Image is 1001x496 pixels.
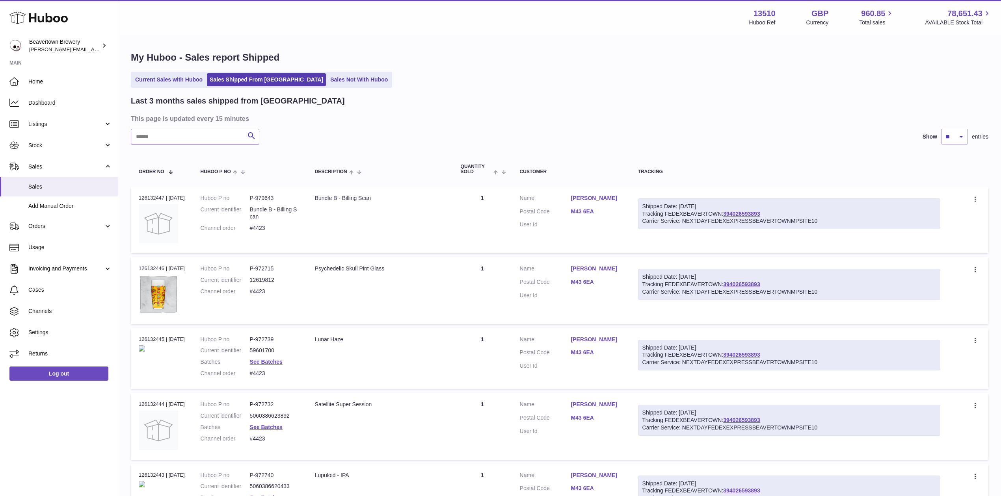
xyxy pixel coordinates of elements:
a: 394026593893 [723,417,760,423]
div: Shipped Date: [DATE] [642,409,936,416]
a: Log out [9,366,108,381]
a: M43 6EA [571,485,622,492]
dd: #4423 [250,224,299,232]
h3: This page is updated every 15 minutes [131,114,986,123]
span: Settings [28,329,112,336]
dt: Channel order [201,288,250,295]
div: 126132447 | [DATE] [139,194,185,202]
a: M43 6EA [571,349,622,356]
div: Bundle B - Billing Scan [315,194,445,202]
span: Returns [28,350,112,357]
div: Carrier Service: NEXTDAYFEDEXEXPRESSBEAVERTOWNMPSITE10 [642,424,936,431]
span: 78,651.43 [947,8,982,19]
div: Psychedelic Skull Pint Glass [315,265,445,272]
dt: Postal Code [520,485,571,494]
dt: Channel order [201,435,250,442]
dd: P-972740 [250,472,299,479]
dd: P-972732 [250,401,299,408]
a: M43 6EA [571,278,622,286]
dd: 12619812 [250,276,299,284]
dt: User Id [520,292,571,299]
span: Cases [28,286,112,294]
dd: 5060386620433 [250,483,299,490]
dd: P-979643 [250,194,299,202]
dt: User Id [520,362,571,370]
dt: Huboo P no [201,194,250,202]
a: Current Sales with Huboo [132,73,205,86]
img: no-photo.jpg [139,204,178,243]
div: Shipped Date: [DATE] [642,273,936,281]
dd: #4423 [250,288,299,295]
dd: P-972715 [250,265,299,272]
a: 78,651.43 AVAILABLE Stock Total [925,8,992,26]
dt: Name [520,265,571,274]
dt: Current identifier [201,412,250,420]
a: 394026593893 [723,281,760,287]
dt: Postal Code [520,414,571,424]
span: Sales [28,183,112,191]
dt: Batches [201,424,250,431]
span: Total sales [859,19,894,26]
div: Shipped Date: [DATE] [642,480,936,487]
a: See Batches [250,359,283,365]
div: Tracking [638,169,940,174]
a: Sales Not With Huboo [327,73,391,86]
div: Lupuloid - IPA [315,472,445,479]
a: M43 6EA [571,414,622,422]
a: [PERSON_NAME] [571,336,622,343]
a: M43 6EA [571,208,622,215]
dd: #4423 [250,435,299,442]
dt: Huboo P no [201,336,250,343]
dt: Huboo P no [201,265,250,272]
a: See Batches [250,424,283,430]
dt: Postal Code [520,208,571,217]
dt: Huboo P no [201,401,250,408]
div: Shipped Date: [DATE] [642,344,936,352]
div: Huboo Ref [749,19,776,26]
span: Invoicing and Payments [28,265,104,272]
dt: Current identifier [201,276,250,284]
img: beavertown-brewery-lunar-haze-hazy-ipa-can.png [139,345,145,352]
span: 960.85 [861,8,885,19]
dt: Postal Code [520,349,571,358]
img: beavertown-brewery-lupuloid-ipa-beer-can_9f6e7a13-aabf-4673-b010-6d9d4970118d.png [139,481,145,487]
div: Carrier Service: NEXTDAYFEDEXEXPRESSBEAVERTOWNMPSITE10 [642,359,936,366]
dt: Name [520,194,571,204]
dd: Bundle B - Billing Scan [250,206,299,221]
img: beavertown-brewery-psychedlic-pint-glass_36326ebd-29c0-4cac-9570-52cf9d517ba4.png [139,275,178,314]
div: Beavertown Brewery [29,38,100,53]
dd: 59601700 [250,347,299,354]
dt: Name [520,336,571,345]
span: Add Manual Order [28,202,112,210]
span: Channels [28,307,112,315]
div: Satellite Super Session [315,401,445,408]
dt: Current identifier [201,483,250,490]
img: no-photo.jpg [139,411,178,450]
span: Description [315,169,347,174]
td: 1 [453,187,512,253]
span: Stock [28,142,104,149]
dd: 5060386623892 [250,412,299,420]
dt: Channel order [201,224,250,232]
span: Sales [28,163,104,170]
div: Tracking FEDEXBEAVERTOWN: [638,405,940,436]
h1: My Huboo - Sales report Shipped [131,51,988,64]
h2: Last 3 months sales shipped from [GEOGRAPHIC_DATA] [131,96,345,106]
div: Tracking FEDEXBEAVERTOWN: [638,269,940,300]
dt: Postal Code [520,278,571,288]
span: Home [28,78,112,85]
strong: GBP [811,8,828,19]
div: Carrier Service: NEXTDAYFEDEXEXPRESSBEAVERTOWNMPSITE10 [642,217,936,225]
a: Sales Shipped From [GEOGRAPHIC_DATA] [207,73,326,86]
label: Show [923,133,937,141]
span: Order No [139,169,164,174]
td: 1 [453,393,512,459]
div: 126132445 | [DATE] [139,336,185,343]
dt: Current identifier [201,206,250,221]
span: entries [972,133,988,141]
span: Huboo P no [201,169,231,174]
a: [PERSON_NAME] [571,194,622,202]
td: 1 [453,328,512,389]
div: 126132443 | [DATE] [139,472,185,479]
a: [PERSON_NAME] [571,472,622,479]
